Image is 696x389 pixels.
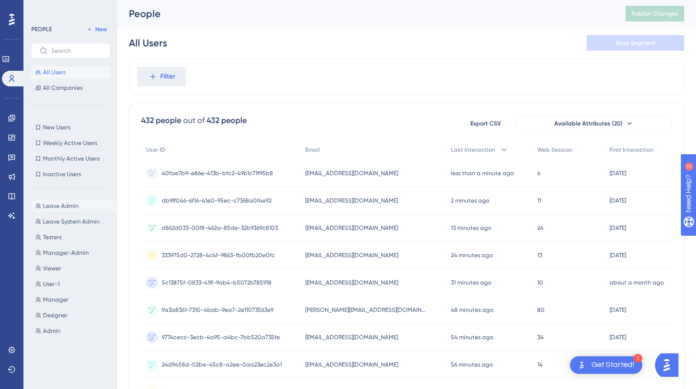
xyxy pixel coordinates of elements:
span: [EMAIL_ADDRESS][DOMAIN_NAME] [305,251,398,259]
span: 9774cecc-3ecb-4a95-a4bc-7bb520a735fe [162,333,280,341]
button: Publish Changes [626,6,684,21]
time: about a month ago [610,279,664,286]
span: Save Segment [615,39,655,47]
span: 6 [537,169,540,177]
div: Get Started! [591,360,634,370]
span: Need Help? [23,2,61,14]
span: 10 [537,279,543,287]
div: 1 [633,354,642,363]
span: d862d033-00f8-462a-85de-32b9369c8103 [162,224,278,232]
span: 5c13875f-0833-41ff-9ab4-b5072b785918 [162,279,272,287]
span: 14 [537,361,543,369]
div: out of [183,115,205,126]
button: User-1 [31,278,116,290]
span: Leave System Admin [43,218,100,225]
time: 48 minutes ago [451,307,493,313]
time: [DATE] [610,252,626,259]
span: User-1 [43,280,60,288]
span: Export CSV [470,120,501,127]
span: Leave Admin [43,202,79,210]
button: All Users [31,66,110,78]
button: Available Attributes (20) [516,116,672,131]
time: 24 minutes ago [451,252,493,259]
span: Publish Changes [632,10,678,18]
span: Viewer [43,265,61,272]
button: Leave Admin [31,200,116,212]
span: New Users [43,123,70,131]
span: Designer [43,311,67,319]
img: launcher-image-alternative-text [576,359,588,371]
div: PEOPLE [31,25,52,33]
time: 31 minutes ago [451,279,491,286]
span: Weekly Active Users [43,139,97,147]
span: Email [305,146,320,154]
button: Testers [31,231,116,243]
iframe: UserGuiding AI Assistant Launcher [655,350,684,380]
time: [DATE] [610,334,626,341]
button: All Companies [31,82,110,94]
button: Weekly Active Users [31,137,110,149]
button: New Users [31,122,110,133]
span: 11 [537,197,541,205]
span: 40fae7b9-e86e-413b-bfc2-49b1c71f95b8 [162,169,273,177]
span: [EMAIL_ADDRESS][DOMAIN_NAME] [305,169,398,177]
time: less than a minute ago [451,170,514,177]
div: All Users [129,36,167,50]
button: Save Segment [587,35,684,51]
button: New [83,23,110,35]
span: 80 [537,306,545,314]
button: Designer [31,309,116,321]
span: Admin [43,327,61,335]
button: Leave System Admin [31,216,116,227]
span: Inactive Users [43,170,81,178]
span: [EMAIL_ADDRESS][DOMAIN_NAME] [305,361,398,369]
button: Manager-Admin [31,247,116,259]
time: 54 minutes ago [451,334,493,341]
div: 2 [68,5,71,13]
span: [PERSON_NAME][EMAIL_ADDRESS][DOMAIN_NAME] [305,306,427,314]
span: [EMAIL_ADDRESS][DOMAIN_NAME] [305,333,398,341]
time: [DATE] [610,170,626,177]
button: Monthly Active Users [31,153,110,164]
time: [DATE] [610,225,626,231]
span: 333975d0-2728-4c4f-9863-fb00fb20e0fc [162,251,275,259]
time: 13 minutes ago [451,225,491,231]
span: 26 [537,224,543,232]
span: 24d9458d-02be-45c8-a2ee-0aa23ec2e3a1 [162,361,282,369]
span: New [95,25,107,33]
div: Open Get Started! checklist, remaining modules: 1 [570,356,642,374]
span: 13 [537,251,542,259]
span: [EMAIL_ADDRESS][DOMAIN_NAME] [305,279,398,287]
button: Admin [31,325,116,337]
input: Search [51,47,102,54]
button: Export CSV [461,116,510,131]
span: User ID [146,146,166,154]
button: Viewer [31,263,116,274]
span: All Users [43,68,65,76]
span: Manager-Admin [43,249,89,257]
span: Available Attributes (20) [554,120,623,127]
span: [EMAIL_ADDRESS][DOMAIN_NAME] [305,224,398,232]
span: db9ff046-6f16-41e0-95ec-c7368a0f4e92 [162,197,272,205]
div: People [129,7,601,20]
span: Testers [43,233,62,241]
span: 9a3a8361-7310-4bab-9ea7-2e11073563e9 [162,306,274,314]
span: Monthly Active Users [43,155,100,163]
button: Filter [137,67,186,86]
time: [DATE] [610,197,626,204]
span: 34 [537,333,544,341]
button: Manager [31,294,116,306]
div: 432 people [207,115,247,126]
span: Web Session [537,146,572,154]
div: 432 people [141,115,181,126]
span: All Companies [43,84,83,92]
span: Filter [160,71,175,82]
span: Manager [43,296,68,304]
span: [EMAIL_ADDRESS][DOMAIN_NAME] [305,197,398,205]
span: First Interaction [610,146,654,154]
button: Inactive Users [31,168,110,180]
time: 56 minutes ago [451,361,493,368]
time: [DATE] [610,307,626,313]
span: Last Interaction [451,146,495,154]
